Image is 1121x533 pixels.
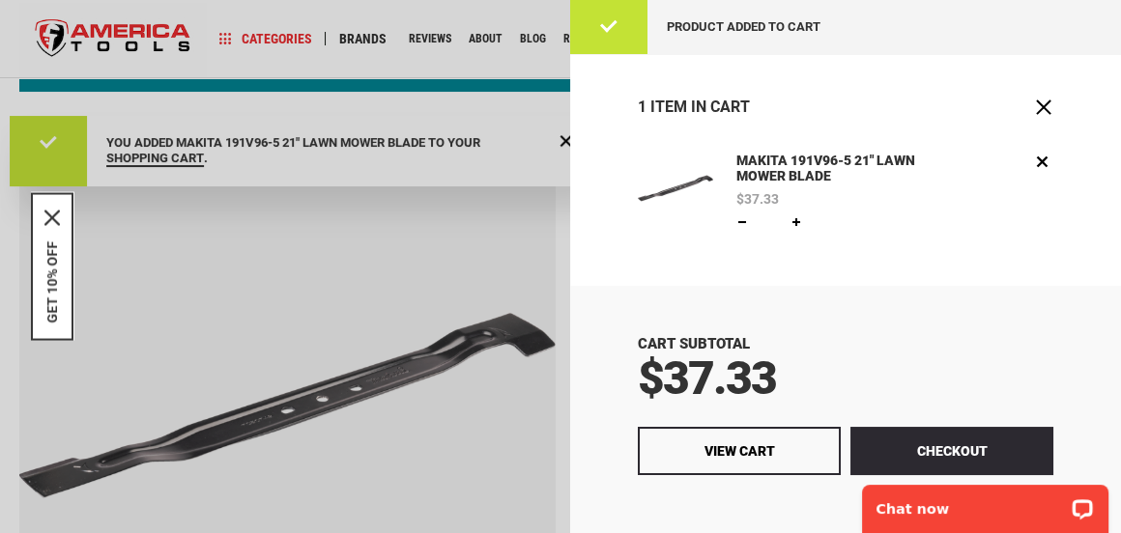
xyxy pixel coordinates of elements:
[638,151,713,226] img: MAKITA 191V96-5 21" LAWN MOWER BLADE
[44,210,60,226] svg: close icon
[638,427,841,475] a: View Cart
[638,351,776,406] span: $37.33
[44,241,60,323] button: GET 10% OFF
[638,335,750,352] span: Cart Subtotal
[1034,98,1053,117] button: Close
[850,427,1053,475] button: Checkout
[638,98,647,116] span: 1
[638,151,713,233] a: MAKITA 191V96-5 21" LAWN MOWER BLADE
[732,151,954,187] a: MAKITA 191V96-5 21" LAWN MOWER BLADE
[736,192,779,206] span: $37.33
[704,443,775,459] span: View Cart
[44,210,60,226] button: Close
[650,98,750,116] span: Item in Cart
[849,472,1121,533] iframe: LiveChat chat widget
[667,19,820,34] span: Product added to cart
